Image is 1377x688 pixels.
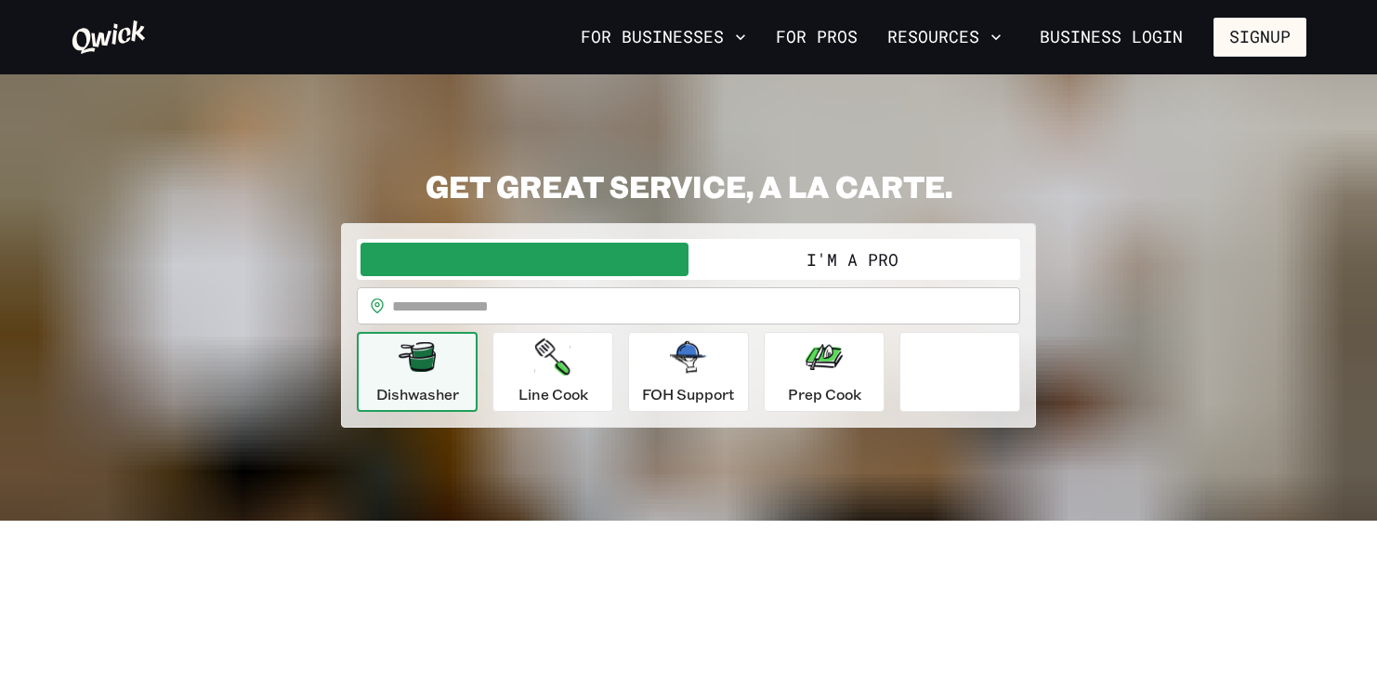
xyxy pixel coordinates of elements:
[341,167,1036,205] h2: GET GREAT SERVICE, A LA CARTE.
[518,383,588,405] p: Line Cook
[642,383,735,405] p: FOH Support
[880,21,1009,53] button: Resources
[1213,18,1306,57] button: Signup
[361,243,688,276] button: I'm a Business
[573,21,754,53] button: For Businesses
[357,332,478,412] button: Dishwasher
[688,243,1016,276] button: I'm a Pro
[788,383,861,405] p: Prep Cook
[768,21,865,53] a: For Pros
[628,332,749,412] button: FOH Support
[492,332,613,412] button: Line Cook
[1024,18,1199,57] a: Business Login
[764,332,885,412] button: Prep Cook
[376,383,459,405] p: Dishwasher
